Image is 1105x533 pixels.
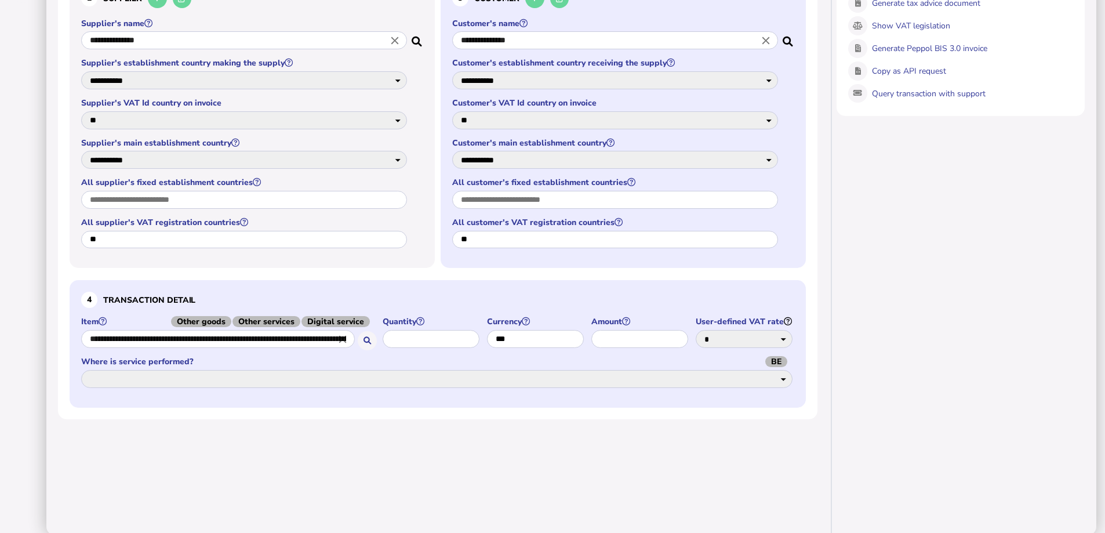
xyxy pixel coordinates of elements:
span: BE [765,356,787,367]
label: Supplier's establishment country making the supply [81,57,409,68]
label: Supplier's VAT Id country on invoice [81,97,409,108]
i: Search for a dummy seller [412,33,423,42]
i: Search for a dummy customer [783,33,794,42]
label: Where is service performed? [81,356,794,367]
button: Search for an item by HS code or use natural language description [358,331,377,350]
label: Amount [591,316,690,327]
label: Item [81,316,377,327]
span: Other goods [171,316,231,327]
label: Quantity [383,316,481,327]
section: Define the item, and answer additional questions [70,280,806,407]
h3: Transaction detail [81,292,794,308]
i: Close [759,34,772,47]
label: Customer's name [452,18,780,29]
label: Currency [487,316,586,327]
div: 4 [81,292,97,308]
label: Customer's main establishment country [452,137,780,148]
label: Customer's VAT Id country on invoice [452,97,780,108]
label: All customer's VAT registration countries [452,217,780,228]
label: User-defined VAT rate [696,316,794,327]
label: Supplier's name [81,18,409,29]
label: Customer's establishment country receiving the supply [452,57,780,68]
span: Other services [232,316,300,327]
i: Close [336,333,349,346]
i: Close [388,34,401,47]
label: All customer's fixed establishment countries [452,177,780,188]
label: All supplier's fixed establishment countries [81,177,409,188]
label: Supplier's main establishment country [81,137,409,148]
span: Digital service [301,316,370,327]
label: All supplier's VAT registration countries [81,217,409,228]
